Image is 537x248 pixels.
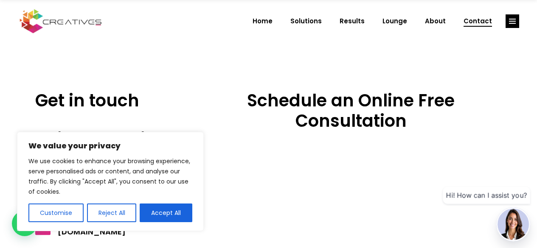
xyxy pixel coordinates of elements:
span: [EMAIL_ADDRESS][DOMAIN_NAME] [51,218,172,237]
a: Lounge [374,10,416,32]
h3: Get in touch [35,90,172,111]
div: Hi! How can I assist you? [443,187,530,204]
img: Creatives [18,8,104,34]
span: Contact [464,10,492,32]
span: About [425,10,446,32]
a: Results [331,10,374,32]
button: Customise [28,203,84,222]
button: Reject All [87,203,137,222]
span: Results [340,10,365,32]
p: We use cookies to enhance your browsing experience, serve personalised ads or content, and analys... [28,156,192,197]
p: We value your privacy [28,141,192,151]
a: Home [244,10,281,32]
a: Contact [455,10,501,32]
div: We value your privacy [17,132,204,231]
span: Lounge [382,10,407,32]
h3: Schedule an Online Free Consultation [200,90,502,131]
span: [GEOGRAPHIC_DATA], [GEOGRAPHIC_DATA] [51,131,172,150]
span: Solutions [290,10,322,32]
a: About [416,10,455,32]
span: Home [253,10,273,32]
a: link [506,14,519,28]
button: Accept All [140,203,192,222]
a: Solutions [281,10,331,32]
img: agent [498,209,529,240]
a: [EMAIL_ADDRESS][DOMAIN_NAME] [35,218,172,237]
